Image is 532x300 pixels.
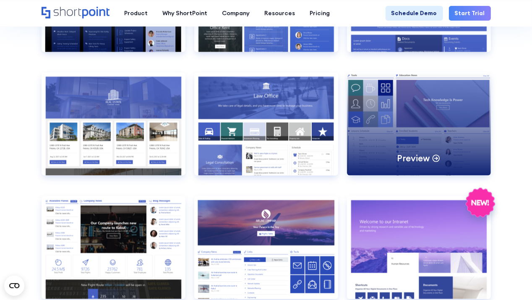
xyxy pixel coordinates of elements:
a: Start Trial [449,6,491,21]
a: Resources [257,6,303,21]
a: Company [215,6,257,21]
p: Preview [397,153,430,164]
a: Schedule Demo [386,6,443,21]
a: Why ShortPoint [155,6,215,21]
a: Pricing [303,6,337,21]
div: Why ShortPoint [162,9,207,18]
a: Employees Directory 2Preview [347,73,491,187]
button: Open CMP widget [4,276,24,296]
div: Company [222,9,250,18]
a: Product [117,6,155,21]
a: Employees Directory 1 [194,73,338,187]
a: Home [42,7,110,19]
div: Pricing [310,9,330,18]
a: Documents 3 [42,73,185,187]
div: Resources [264,9,295,18]
iframe: Chat Widget [381,203,532,300]
div: Product [124,9,148,18]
